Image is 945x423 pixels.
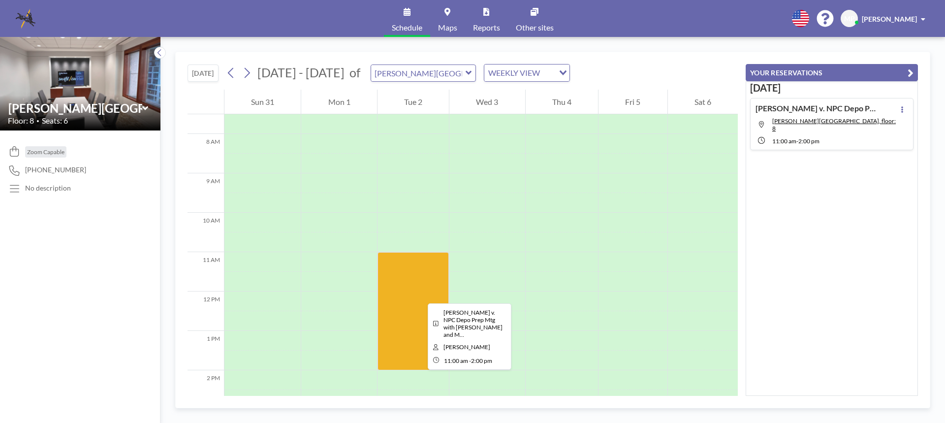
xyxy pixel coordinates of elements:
div: 9 AM [188,173,224,213]
input: Ansley Room [8,101,142,115]
h4: [PERSON_NAME] v. NPC Depo Prep Mtg with [PERSON_NAME] and [PERSON_NAME] [756,103,879,113]
div: No description [25,184,71,193]
div: Thu 4 [526,90,598,114]
img: organization-logo [16,9,35,29]
div: 12 PM [188,292,224,331]
span: [PHONE_NUMBER] [25,165,86,174]
div: Search for option [484,65,569,81]
div: Sun 31 [224,90,301,114]
span: Floor: 8 [8,116,34,126]
span: MP [844,14,855,23]
span: Zoom Capable [27,148,64,156]
span: Schedule [392,24,422,32]
button: [DATE] [188,65,219,82]
div: Tue 2 [378,90,449,114]
span: [DATE] - [DATE] [257,65,345,80]
span: [PERSON_NAME] [862,15,917,23]
span: 11:00 AM [772,137,796,145]
span: - [796,137,798,145]
span: - [469,357,471,364]
span: of [349,65,360,80]
span: Seats: 6 [42,116,68,126]
span: 2:00 PM [798,137,819,145]
div: 8 AM [188,134,224,173]
div: 2 PM [188,370,224,410]
input: Search for option [543,66,553,79]
span: Maps [438,24,457,32]
span: Davis v. NPC Depo Prep Mtg with Diego and Monica Wingler [443,309,503,338]
div: Wed 3 [449,90,525,114]
span: 11:00 AM [444,357,468,364]
div: Mon 1 [301,90,377,114]
span: Monya Pettigrew [443,343,490,351]
span: • [36,118,39,124]
input: Ansley Room [371,65,466,81]
span: 2:00 PM [471,357,492,364]
div: 10 AM [188,213,224,252]
div: 7 AM [188,95,224,134]
div: 11 AM [188,252,224,292]
span: Reports [473,24,500,32]
span: Other sites [516,24,554,32]
span: Ansley Room, floor: 8 [772,117,896,132]
h3: [DATE] [750,82,913,94]
span: WEEKLY VIEW [486,66,542,79]
div: 1 PM [188,331,224,370]
div: Fri 5 [598,90,667,114]
div: Sat 6 [668,90,738,114]
button: YOUR RESERVATIONS [746,64,918,81]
